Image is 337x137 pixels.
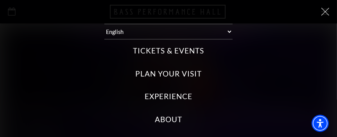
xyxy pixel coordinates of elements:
[155,114,182,125] label: About
[133,46,204,56] label: Tickets & Events
[145,91,193,102] label: Experience
[135,69,201,79] label: Plan Your Visit
[104,24,233,39] select: Select:
[312,115,329,132] div: Accessibility Menu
